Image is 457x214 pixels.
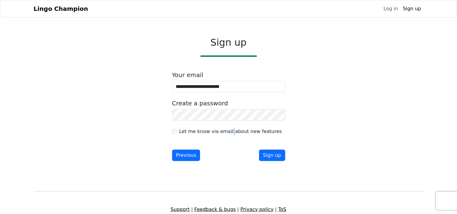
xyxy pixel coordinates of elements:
[179,128,282,135] label: Let me know via email about new features
[400,3,423,15] a: Sign up
[259,150,285,161] button: Sign up
[34,3,88,15] a: Lingo Champion
[172,37,285,48] h2: Sign up
[381,3,400,15] a: Log in
[172,150,200,161] button: Previous
[194,206,236,212] a: Feedback & bugs
[172,100,228,107] label: Create a password
[172,71,203,79] label: Your email
[171,206,190,212] a: Support
[240,206,273,212] a: Privacy policy
[30,206,427,213] div: | | |
[278,206,286,212] a: ToS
